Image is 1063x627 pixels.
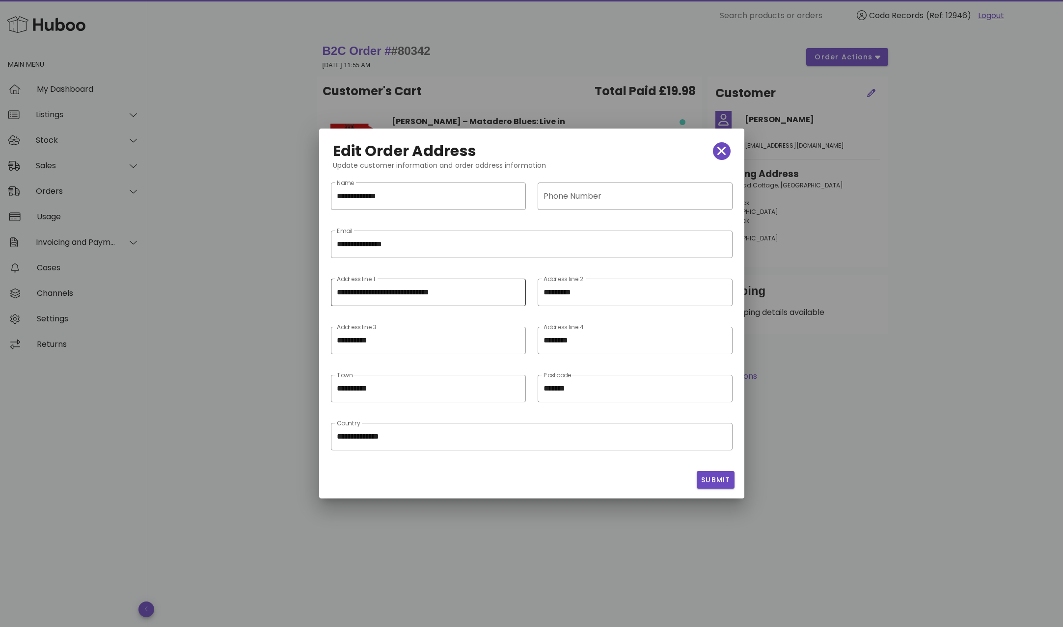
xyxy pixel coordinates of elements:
label: Address line 3 [337,324,377,331]
label: Name [337,180,354,187]
label: Address line 4 [544,324,584,331]
button: Submit [697,471,735,489]
label: Town [337,372,353,379]
div: Update customer information and order address information [325,160,738,179]
label: Address line 2 [544,276,583,283]
h2: Edit Order Address [333,143,477,159]
label: Country [337,420,360,427]
label: Address line 1 [337,276,375,283]
span: Submit [701,475,731,485]
label: Postcode [544,372,571,379]
label: Email [337,228,353,235]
